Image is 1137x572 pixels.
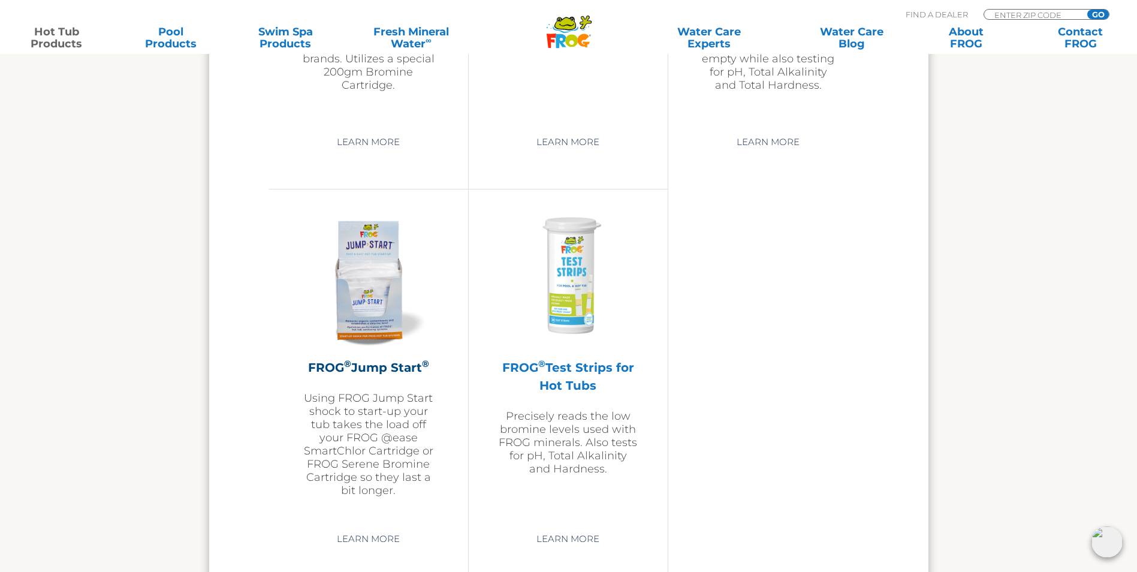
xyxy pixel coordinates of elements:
[299,207,438,519] a: FROG®Jump Start®Using FROG Jump Start shock to start-up your tub takes the load off your FROG @ea...
[538,358,545,369] sup: ®
[323,528,414,550] a: Learn More
[993,10,1074,20] input: Zip Code Form
[1091,526,1123,558] img: openIcon
[637,26,782,50] a: Water CareExperts
[523,528,613,550] a: Learn More
[12,26,101,50] a: Hot TubProducts
[499,207,638,347] img: Frog-Test-Strip-bottle-300x300.png
[523,131,613,153] a: Learn More
[723,131,813,153] a: Learn More
[426,35,432,45] sup: ∞
[499,207,638,519] a: FROG®Test Strips for Hot TubsPrecisely reads the low bromine levels used with FROG minerals. Also...
[299,207,438,347] img: jump-start-300x300.png
[355,26,467,50] a: Fresh MineralWater∞
[126,26,216,50] a: PoolProducts
[499,410,638,475] p: Precisely reads the low bromine levels used with FROG minerals. Also tests for pH, Total Alkalini...
[807,26,896,50] a: Water CareBlog
[1087,10,1109,19] input: GO
[906,9,968,20] p: Find A Dealer
[299,392,438,497] p: Using FROG Jump Start shock to start-up your tub takes the load off your FROG @ease SmartChlor Ca...
[422,358,429,369] sup: ®
[921,26,1011,50] a: AboutFROG
[499,359,638,395] h2: FROG Test Strips for Hot Tubs
[1036,26,1125,50] a: ContactFROG
[323,131,414,153] a: Learn More
[344,358,351,369] sup: ®
[241,26,330,50] a: Swim SpaProducts
[299,359,438,377] h2: FROG Jump Start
